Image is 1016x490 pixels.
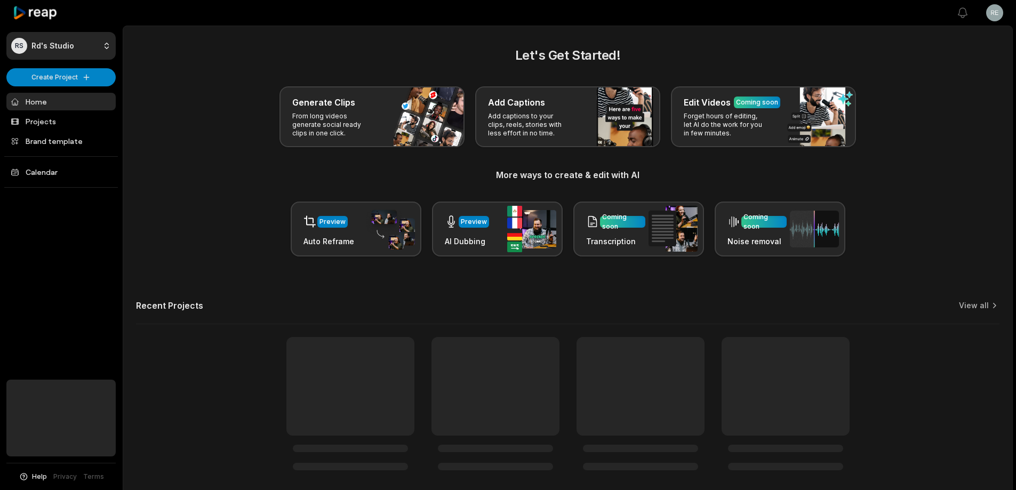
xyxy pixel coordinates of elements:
h3: Generate Clips [292,96,355,109]
a: Home [6,93,116,110]
h3: AI Dubbing [445,236,489,247]
div: Coming soon [602,212,643,231]
button: Create Project [6,68,116,86]
h3: Edit Videos [684,96,731,109]
h3: Auto Reframe [303,236,354,247]
div: Coming soon [736,98,778,107]
h3: More ways to create & edit with AI [136,168,999,181]
h2: Let's Get Started! [136,46,999,65]
div: RS [11,38,27,54]
img: auto_reframe.png [366,208,415,250]
div: Preview [319,217,346,227]
p: From long videos generate social ready clips in one click. [292,112,375,138]
a: Projects [6,113,116,130]
span: Help [32,472,47,481]
a: Calendar [6,163,116,181]
img: transcription.png [649,206,698,252]
img: ai_dubbing.png [507,206,556,252]
h3: Noise removal [727,236,787,247]
a: Brand template [6,132,116,150]
img: noise_removal.png [790,211,839,247]
p: Forget hours of editing, let AI do the work for you in few minutes. [684,112,766,138]
div: Preview [461,217,487,227]
a: View all [959,300,989,311]
h3: Add Captions [488,96,545,109]
button: Help [19,472,47,481]
p: Add captions to your clips, reels, stories with less effort in no time. [488,112,571,138]
h3: Transcription [586,236,645,247]
div: Coming soon [743,212,785,231]
a: Terms [83,472,104,481]
a: Privacy [53,472,77,481]
h2: Recent Projects [136,300,203,311]
p: Rd's Studio [31,41,74,51]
